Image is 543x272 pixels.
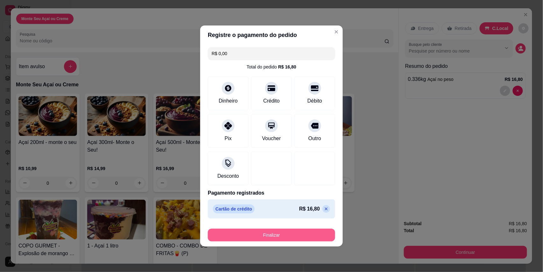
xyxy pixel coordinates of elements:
[225,135,232,142] div: Pix
[200,25,343,45] header: Registre o pagamento do pedido
[331,27,342,37] button: Close
[208,189,335,197] p: Pagamento registrados
[208,229,335,241] button: Finalizar
[247,64,296,70] div: Total do pedido
[299,205,320,213] p: R$ 16,80
[213,204,255,213] p: Cartão de crédito
[308,135,321,142] div: Outro
[263,97,280,105] div: Crédito
[278,64,296,70] div: R$ 16,80
[217,172,239,180] div: Desconto
[219,97,238,105] div: Dinheiro
[262,135,281,142] div: Voucher
[307,97,322,105] div: Débito
[212,47,331,60] input: Ex.: hambúrguer de cordeiro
